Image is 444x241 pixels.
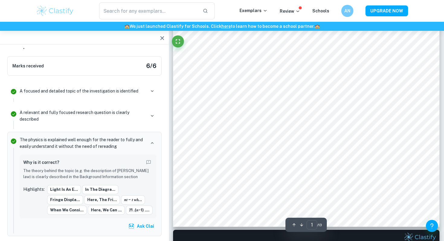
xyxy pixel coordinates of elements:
button: 𝑛𝑡 − 𝑡 𝑤ℎ... [121,195,145,204]
button: Here, the fri... [84,195,120,204]
button: AN [341,5,353,17]
a: Schools [312,8,329,13]
button: Fullscreen [172,35,184,47]
span: / 13 [317,222,322,228]
h5: 6 / 6 [146,61,156,70]
svg: Correct [10,138,17,145]
h6: Why is it correct? [23,159,59,166]
p: Highlights: [23,186,45,193]
button: Report mistake/confusion [144,158,153,167]
button: Help and Feedback [426,220,438,232]
p: The physics is explained well enough for the reader to fully and easily understand it without the... [20,136,146,150]
p: A relevant and fully focused research question is clearly described [20,109,146,122]
button: UPGRADE NOW [365,5,408,16]
button: Here, we can ... [88,206,125,215]
h6: We just launched Clastify for Schools. Click to learn how to become a school partner. [1,23,443,30]
p: Exemplars [240,7,268,14]
button: In the diagra... [82,185,118,194]
input: Search for any exemplars... [99,2,198,19]
button: Light is an e... [47,185,81,194]
button: Ask Clai [127,221,156,232]
p: A focused and detailed topic of the investigation is identified [20,88,138,94]
p: The theory behind the topic (e.g. the description of [PERSON_NAME] law) is clearly described in t... [23,168,153,180]
button: 𝑇1 .(𝑛−1) .... [126,206,153,215]
h6: AN [344,8,351,14]
button: When we consi... [47,206,87,215]
svg: Correct [10,110,17,118]
button: Fringe Displa... [47,195,83,204]
img: Clastify logo [36,5,74,17]
span: 🏫 [124,24,130,29]
h6: Marks received [12,63,44,69]
a: here [221,24,231,29]
svg: Correct [10,88,17,95]
img: clai.svg [128,223,134,229]
span: 🏫 [315,24,320,29]
p: Review [280,8,300,15]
